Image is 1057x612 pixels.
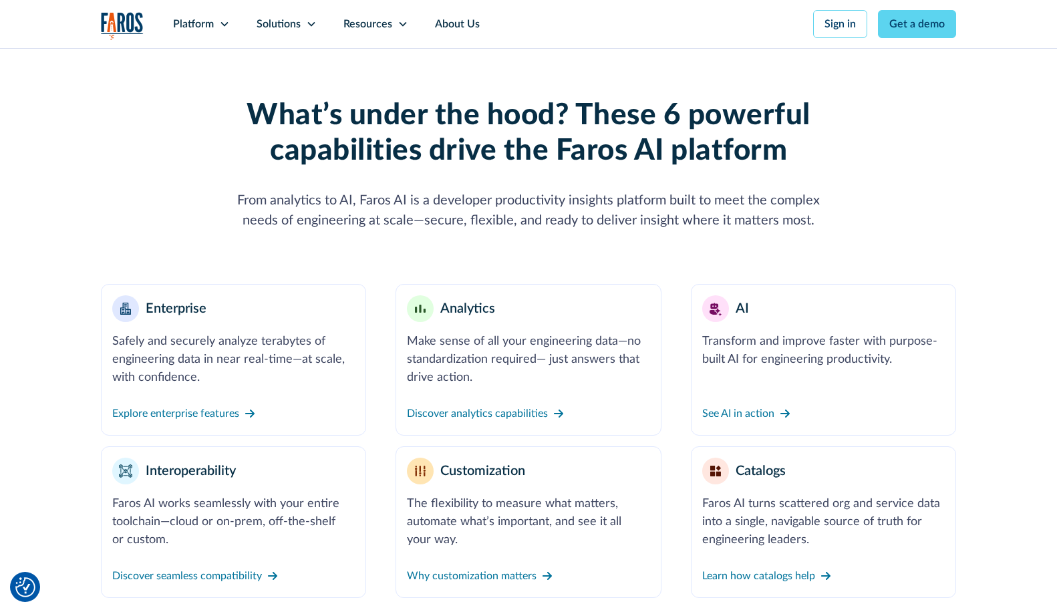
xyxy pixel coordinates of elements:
h2: What’s under the hood? These 6 powerful capabilities drive the Faros AI platform [221,98,836,169]
div: Solutions [257,16,301,32]
div: Resources [343,16,392,32]
div: Faros AI works seamlessly with your entire toolchain—cloud or on-prem, off-the-shelf or custom. [112,495,355,549]
div: The flexibility to measure what matters, automate what’s important, and see it all your way. [407,495,649,549]
div: Faros AI turns scattered org and service data into a single, navigable source of truth for engine... [702,495,945,549]
div: Interoperability [146,461,236,481]
a: Minimalist bar chart analytics iconAnalyticsMake sense of all your engineering data—no standardiz... [396,284,661,436]
div: Safely and securely analyze terabytes of engineering data in near real-time—at scale, with confid... [112,333,355,387]
div: Why customization matters [407,568,537,584]
div: Catalogs [736,461,786,481]
div: Enterprise [146,299,206,319]
div: Learn how catalogs help [702,568,815,584]
a: home [101,12,144,39]
div: Platform [173,16,214,32]
a: AI robot or assistant iconAITransform and improve faster with purpose-built AI for engineering pr... [691,284,956,436]
div: Discover seamless compatibility [112,568,262,584]
a: Enterprise building blocks or structure iconEnterpriseSafely and securely analyze terabytes of en... [101,284,366,436]
a: Get a demo [878,10,956,38]
div: Transform and improve faster with purpose-built AI for engineering productivity. [702,333,945,369]
img: Interoperability nodes and connectors icon [119,464,132,478]
div: Make sense of all your engineering data—no standardization required— just answers that drive action. [407,333,649,387]
button: Cookie Settings [15,577,35,597]
img: Revisit consent button [15,577,35,597]
a: Customization or settings filter iconCustomizationThe flexibility to measure what matters, automa... [396,446,661,598]
div: Explore enterprise features [112,406,239,422]
div: Analytics [440,299,495,319]
div: From analytics to AI, Faros AI is a developer productivity insights platform built to meet the co... [221,190,836,231]
div: Customization [440,461,525,481]
img: Logo of the analytics and reporting company Faros. [101,12,144,39]
img: Enterprise building blocks or structure icon [120,303,131,315]
div: See AI in action [702,406,774,422]
div: AI [736,299,749,319]
a: Interoperability nodes and connectors iconInteroperabilityFaros AI works seamlessly with your ent... [101,446,366,598]
a: Grid icon for layout or catalogCatalogsFaros AI turns scattered org and service data into a singl... [691,446,956,598]
a: Sign in [813,10,867,38]
img: Customization or settings filter icon [415,466,426,477]
img: Grid icon for layout or catalog [710,466,721,476]
div: Discover analytics capabilities [407,406,548,422]
img: Minimalist bar chart analytics icon [415,305,426,313]
img: AI robot or assistant icon [705,298,726,319]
